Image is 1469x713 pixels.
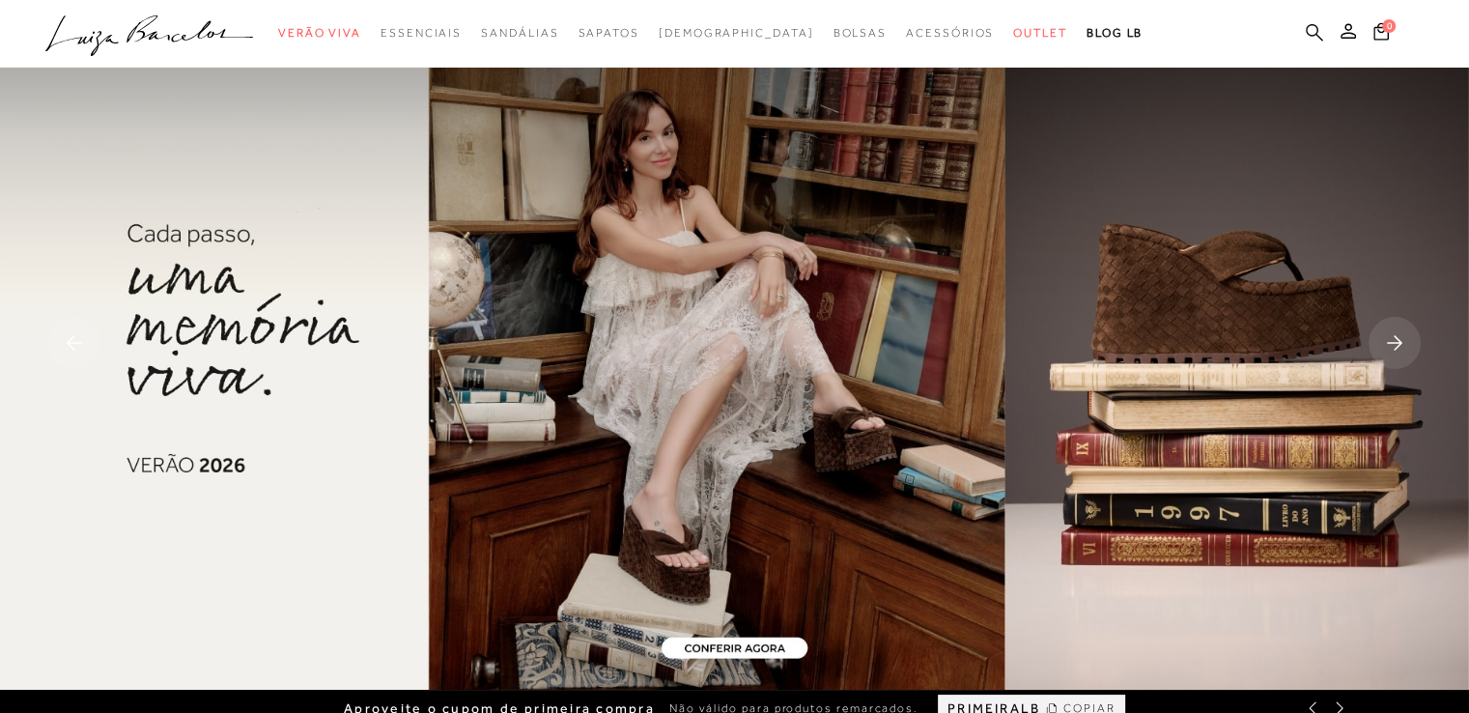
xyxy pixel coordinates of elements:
[481,26,558,40] span: Sandálias
[481,15,558,51] a: categoryNavScreenReaderText
[381,26,462,40] span: Essenciais
[906,15,994,51] a: categoryNavScreenReaderText
[578,26,638,40] span: Sapatos
[906,26,994,40] span: Acessórios
[278,15,361,51] a: categoryNavScreenReaderText
[1087,15,1143,51] a: BLOG LB
[1368,21,1395,47] button: 0
[1013,26,1067,40] span: Outlet
[381,15,462,51] a: categoryNavScreenReaderText
[1087,26,1143,40] span: BLOG LB
[278,26,361,40] span: Verão Viva
[659,15,814,51] a: noSubCategoriesText
[659,26,814,40] span: [DEMOGRAPHIC_DATA]
[1382,19,1396,33] span: 0
[833,26,887,40] span: Bolsas
[1013,15,1067,51] a: categoryNavScreenReaderText
[833,15,887,51] a: categoryNavScreenReaderText
[578,15,638,51] a: categoryNavScreenReaderText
